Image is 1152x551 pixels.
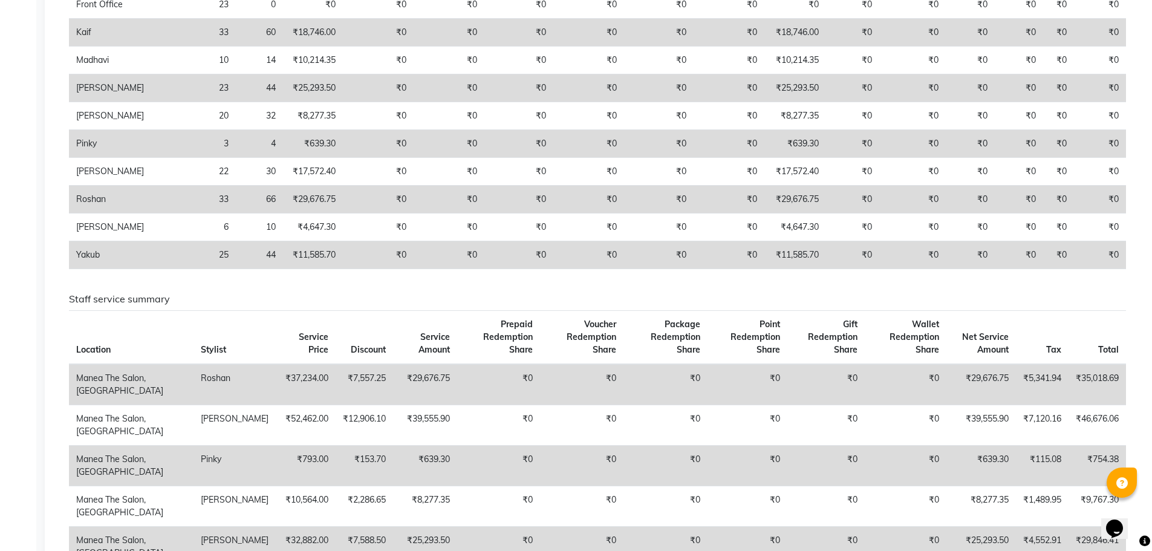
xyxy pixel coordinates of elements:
[151,74,236,102] td: 23
[69,214,151,241] td: [PERSON_NAME]
[414,158,484,186] td: ₹0
[236,102,283,130] td: 32
[414,214,484,241] td: ₹0
[540,445,623,486] td: ₹0
[708,486,787,526] td: ₹0
[336,405,393,445] td: ₹12,906.10
[694,130,764,158] td: ₹0
[236,186,283,214] td: 66
[787,486,865,526] td: ₹0
[764,130,826,158] td: ₹639.30
[276,364,336,405] td: ₹37,234.00
[1069,445,1126,486] td: ₹754.38
[995,102,1043,130] td: ₹0
[826,102,880,130] td: ₹0
[194,405,276,445] td: [PERSON_NAME]
[283,74,343,102] td: ₹25,293.50
[764,158,826,186] td: ₹17,572.40
[1016,486,1069,526] td: ₹1,489.95
[995,241,1043,269] td: ₹0
[69,364,194,405] td: Manea The Salon, [GEOGRAPHIC_DATA]
[624,158,694,186] td: ₹0
[343,241,414,269] td: ₹0
[151,214,236,241] td: 6
[1046,344,1061,355] span: Tax
[787,405,865,445] td: ₹0
[694,19,764,47] td: ₹0
[826,19,880,47] td: ₹0
[540,405,623,445] td: ₹0
[879,130,946,158] td: ₹0
[393,405,457,445] td: ₹39,555.90
[708,445,787,486] td: ₹0
[946,214,994,241] td: ₹0
[946,47,994,74] td: ₹0
[418,331,450,355] span: Service Amount
[484,74,553,102] td: ₹0
[414,241,484,269] td: ₹0
[787,445,865,486] td: ₹0
[764,214,826,241] td: ₹4,647.30
[731,319,780,355] span: Point Redemption Share
[946,364,1016,405] td: ₹29,676.75
[414,74,484,102] td: ₹0
[69,405,194,445] td: Manea The Salon, [GEOGRAPHIC_DATA]
[69,130,151,158] td: Pinky
[1074,214,1126,241] td: ₹0
[553,74,625,102] td: ₹0
[1074,130,1126,158] td: ₹0
[1069,364,1126,405] td: ₹35,018.69
[393,364,457,405] td: ₹29,676.75
[484,102,553,130] td: ₹0
[236,47,283,74] td: 14
[351,344,386,355] span: Discount
[708,364,787,405] td: ₹0
[1043,130,1074,158] td: ₹0
[343,186,414,214] td: ₹0
[414,102,484,130] td: ₹0
[946,486,1016,526] td: ₹8,277.35
[283,47,343,74] td: ₹10,214.35
[283,158,343,186] td: ₹17,572.40
[283,214,343,241] td: ₹4,647.30
[694,102,764,130] td: ₹0
[1043,19,1074,47] td: ₹0
[865,486,946,526] td: ₹0
[336,486,393,526] td: ₹2,286.65
[826,74,880,102] td: ₹0
[946,74,994,102] td: ₹0
[946,130,994,158] td: ₹0
[484,241,553,269] td: ₹0
[151,102,236,130] td: 20
[414,47,484,74] td: ₹0
[76,344,111,355] span: Location
[343,102,414,130] td: ₹0
[879,214,946,241] td: ₹0
[276,445,336,486] td: ₹793.00
[623,445,708,486] td: ₹0
[151,186,236,214] td: 33
[764,19,826,47] td: ₹18,746.00
[276,405,336,445] td: ₹52,462.00
[69,102,151,130] td: [PERSON_NAME]
[484,47,553,74] td: ₹0
[764,102,826,130] td: ₹8,277.35
[890,319,939,355] span: Wallet Redemption Share
[553,214,625,241] td: ₹0
[484,130,553,158] td: ₹0
[69,19,151,47] td: Kaif
[865,405,946,445] td: ₹0
[553,158,625,186] td: ₹0
[1016,405,1069,445] td: ₹7,120.16
[343,19,414,47] td: ₹0
[1043,47,1074,74] td: ₹0
[69,293,1126,305] h6: Staff service summary
[1043,186,1074,214] td: ₹0
[995,74,1043,102] td: ₹0
[283,241,343,269] td: ₹11,585.70
[194,364,276,405] td: Roshan
[457,445,541,486] td: ₹0
[1043,158,1074,186] td: ₹0
[283,130,343,158] td: ₹639.30
[624,241,694,269] td: ₹0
